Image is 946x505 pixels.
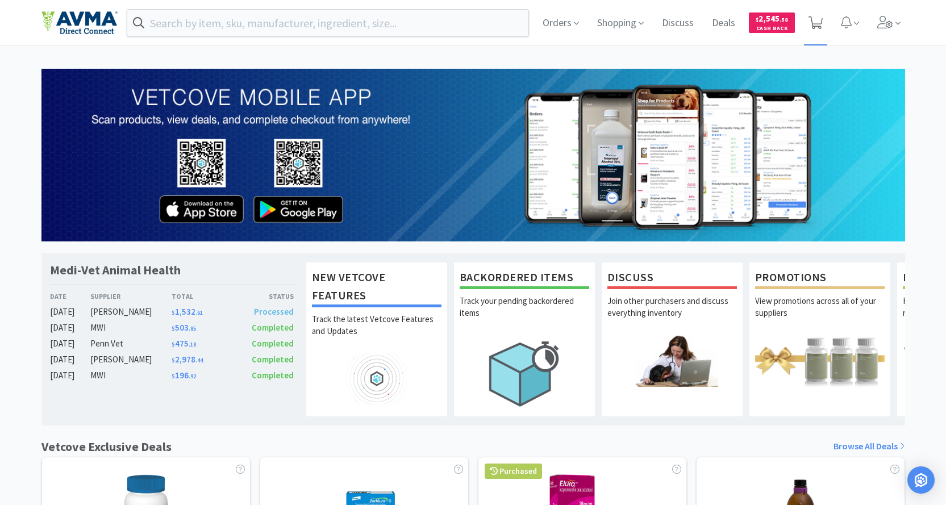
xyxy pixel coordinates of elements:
[172,338,196,349] span: 475
[189,325,196,332] span: . 85
[50,337,294,350] a: [DATE]Penn Vet$475.18Completed
[780,16,788,23] span: . 58
[172,357,175,364] span: $
[233,291,294,302] div: Status
[254,306,294,317] span: Processed
[252,370,294,381] span: Completed
[453,262,595,416] a: Backordered ItemsTrack your pending backordered items
[195,309,203,316] span: . 61
[189,341,196,348] span: . 18
[50,353,91,366] div: [DATE]
[749,7,795,38] a: $2,545.58Cash Back
[172,291,233,302] div: Total
[90,353,172,366] div: [PERSON_NAME]
[607,295,737,335] p: Join other purchasers and discuss everything inventory
[41,11,118,35] img: e4e33dab9f054f5782a47901c742baa9_102.png
[50,305,294,319] a: [DATE][PERSON_NAME]$1,532.61Processed
[312,353,441,404] img: hero_feature_roadmap.png
[252,354,294,365] span: Completed
[306,262,448,416] a: New Vetcove FeaturesTrack the latest Vetcove Features and Updates
[252,322,294,333] span: Completed
[90,305,172,319] div: [PERSON_NAME]
[172,309,175,316] span: $
[195,357,203,364] span: . 44
[252,338,294,349] span: Completed
[50,321,294,335] a: [DATE]MWI$503.85Completed
[189,373,196,380] span: . 92
[41,437,172,457] h1: Vetcove Exclusive Deals
[172,341,175,348] span: $
[50,353,294,366] a: [DATE][PERSON_NAME]$2,978.44Completed
[50,262,181,278] h1: Medi-Vet Animal Health
[755,295,885,335] p: View promotions across all of your suppliers
[90,369,172,382] div: MWI
[127,10,529,36] input: Search by item, sku, manufacturer, ingredient, size...
[172,370,196,381] span: 196
[41,69,905,241] img: 169a39d576124ab08f10dc54d32f3ffd_4.png
[50,305,91,319] div: [DATE]
[50,337,91,350] div: [DATE]
[90,291,172,302] div: Supplier
[460,268,589,289] h1: Backordered Items
[90,321,172,335] div: MWI
[50,291,91,302] div: Date
[707,18,740,28] a: Deals
[172,306,203,317] span: 1,532
[834,439,905,454] a: Browse All Deals
[756,26,788,33] span: Cash Back
[172,325,175,332] span: $
[312,313,441,353] p: Track the latest Vetcove Features and Updates
[755,268,885,289] h1: Promotions
[607,335,737,386] img: hero_discuss.png
[312,268,441,307] h1: New Vetcove Features
[755,335,885,386] img: hero_promotions.png
[749,262,891,416] a: PromotionsView promotions across all of your suppliers
[50,369,91,382] div: [DATE]
[172,322,196,333] span: 503
[657,18,698,28] a: Discuss
[50,321,91,335] div: [DATE]
[601,262,743,416] a: DiscussJoin other purchasers and discuss everything inventory
[756,16,759,23] span: $
[50,369,294,382] a: [DATE]MWI$196.92Completed
[460,335,589,412] img: hero_backorders.png
[607,268,737,289] h1: Discuss
[172,373,175,380] span: $
[460,295,589,335] p: Track your pending backordered items
[90,337,172,350] div: Penn Vet
[907,466,935,494] div: Open Intercom Messenger
[172,354,203,365] span: 2,978
[756,13,788,24] span: 2,545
